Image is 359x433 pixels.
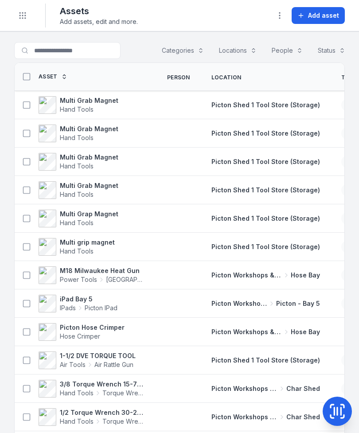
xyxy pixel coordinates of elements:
a: Asset [39,73,67,80]
button: Locations [213,42,262,59]
a: Picton Shed 1 Tool Store (Storage) [211,186,320,195]
span: Hose Crimper [60,332,100,340]
span: Picton Shed 1 Tool Store (Storage) [211,129,320,137]
span: Hand Tools [60,389,94,398]
span: Picton Workshops & Bays [211,271,282,280]
a: iPad Bay 5IPadsPicton IPad [39,295,117,312]
span: Picton Shed 1 Tool Store (Storage) [211,243,320,250]
span: Power Tools [60,275,97,284]
span: Air Rattle Gun [94,360,133,369]
button: Add asset [292,7,345,24]
strong: Multi Grab Magnet [60,181,118,190]
span: Char Shed [286,384,320,393]
button: People [266,42,308,59]
strong: 1-1/2 DVE TORQUE TOOL [60,351,136,360]
span: Char Shed [286,413,320,421]
span: Hand Tools [60,219,94,226]
h2: Assets [60,5,138,17]
span: Picton Shed 1 Tool Store (Storage) [211,158,320,165]
strong: 1/2 Torque Wrench 30-250 ft/lbs site box 2 4579 [60,408,146,417]
span: Torque Wrench [102,417,146,426]
span: Hand Tools [60,191,94,198]
strong: Multi Grab Magnet [60,125,118,133]
span: Hand Tools [60,134,94,141]
a: Multi Grab MagnetHand Tools [39,96,118,114]
button: Categories [156,42,210,59]
a: Picton Shed 1 Tool Store (Storage) [211,214,320,223]
span: Hand Tools [60,105,94,113]
strong: Multi Grap Magnet [60,210,118,218]
span: Hose Bay [291,271,320,280]
span: Torque Wrench [102,389,146,398]
strong: iPad Bay 5 [60,295,117,304]
span: Picton Workshops & Bays [211,384,277,393]
span: Picton Workshops & Bays [211,328,282,336]
a: Picton Workshops & BaysPicton - Bay 5 [211,299,320,308]
a: Multi Grab MagnetHand Tools [39,181,118,199]
span: Picton Shed 1 Tool Store (Storage) [211,186,320,194]
a: 1/2 Torque Wrench 30-250 ft/lbs site box 2 4579Hand ToolsTorque Wrench [39,408,146,426]
span: Hand Tools [60,162,94,170]
span: Picton Shed 1 Tool Store (Storage) [211,215,320,222]
span: Picton Shed 1 Tool Store (Storage) [211,356,320,364]
a: 1-1/2 DVE TORQUE TOOLAir ToolsAir Rattle Gun [39,351,136,369]
span: Hand Tools [60,417,94,426]
a: 3/8 Torque Wrench 15-75 ft/lbs site box 2 4581Hand ToolsTorque Wrench [39,380,146,398]
strong: Multi Grab Magnet [60,153,118,162]
a: Picton Workshops & BaysChar Shed [211,413,320,421]
a: M18 Milwaukee Heat GunPower Tools[GEOGRAPHIC_DATA] [39,266,146,284]
strong: Picton Hose Crimper [60,323,125,332]
strong: Multi grip magnet [60,238,115,247]
a: Picton Hose CrimperHose Crimper [39,323,125,341]
a: Picton Workshops & BaysHose Bay [211,271,320,280]
a: Multi Grab MagnetHand Tools [39,153,118,171]
span: Tag [341,74,353,81]
a: Multi grip magnetHand Tools [39,238,115,256]
a: Picton Shed 1 Tool Store (Storage) [211,101,320,109]
span: Hose Bay [291,328,320,336]
a: Multi Grap MagnetHand Tools [39,210,118,227]
span: [GEOGRAPHIC_DATA] [106,275,146,284]
strong: Multi Grab Magnet [60,96,118,105]
strong: M18 Milwaukee Heat Gun [60,266,146,275]
span: IPads [60,304,76,312]
span: Hand Tools [60,247,94,255]
span: Picton IPad [85,304,117,312]
a: Multi Grab MagnetHand Tools [39,125,118,142]
a: Picton Shed 1 Tool Store (Storage) [211,356,320,365]
button: Toggle navigation [14,7,31,24]
a: Picton Shed 1 Tool Store (Storage) [211,242,320,251]
span: Add asset [308,11,339,20]
strong: 3/8 Torque Wrench 15-75 ft/lbs site box 2 4581 [60,380,146,389]
span: Picton Workshops & Bays [211,299,267,308]
span: Air Tools [60,360,86,369]
span: Asset [39,73,58,80]
button: Status [312,42,351,59]
span: Location [211,74,241,81]
span: Picton - Bay 5 [276,299,320,308]
a: Picton Shed 1 Tool Store (Storage) [211,129,320,138]
a: Picton Shed 1 Tool Store (Storage) [211,157,320,166]
a: Picton Workshops & BaysHose Bay [211,328,320,336]
span: Person [167,74,190,81]
span: Picton Workshops & Bays [211,413,277,421]
span: Add assets, edit and more. [60,17,138,26]
a: Picton Workshops & BaysChar Shed [211,384,320,393]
